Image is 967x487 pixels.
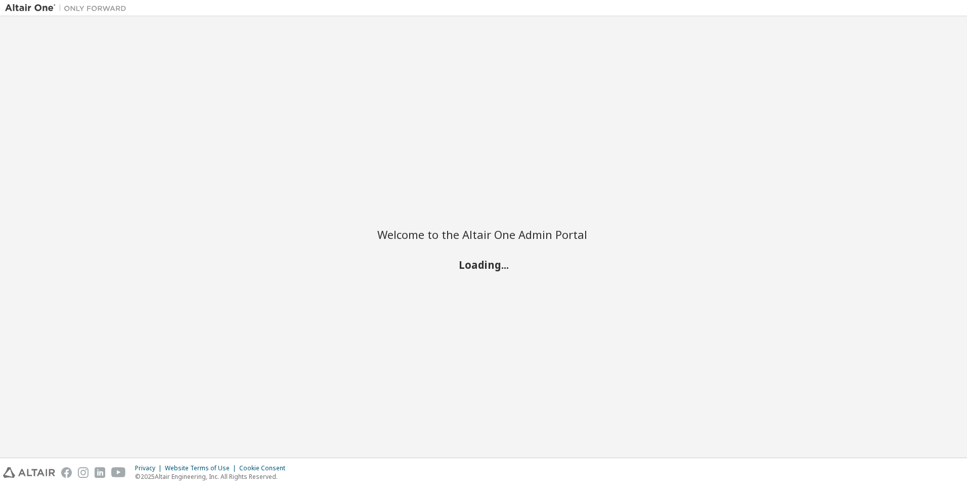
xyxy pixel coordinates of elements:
[165,464,239,472] div: Website Terms of Use
[5,3,131,13] img: Altair One
[135,464,165,472] div: Privacy
[95,467,105,478] img: linkedin.svg
[239,464,291,472] div: Cookie Consent
[111,467,126,478] img: youtube.svg
[3,467,55,478] img: altair_logo.svg
[377,227,590,241] h2: Welcome to the Altair One Admin Portal
[377,258,590,271] h2: Loading...
[78,467,89,478] img: instagram.svg
[61,467,72,478] img: facebook.svg
[135,472,291,481] p: © 2025 Altair Engineering, Inc. All Rights Reserved.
